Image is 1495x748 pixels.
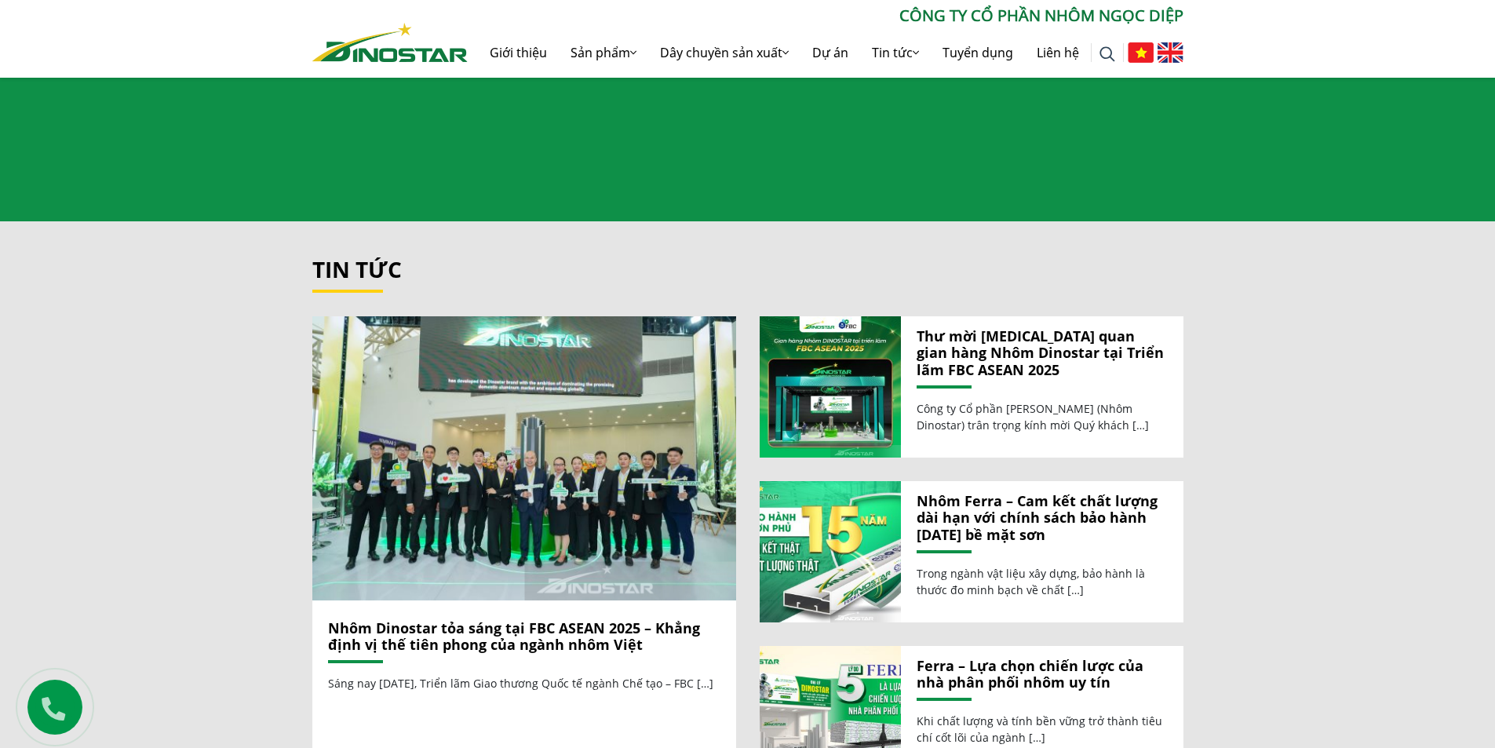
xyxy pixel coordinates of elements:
a: Nhôm Dinostar tỏa sáng tại FBC ASEAN 2025 – Khẳng định vị thế tiên phong của ngành nhôm Việt [328,618,700,655]
a: Nhôm Dinostar tỏa sáng tại FBC ASEAN 2025 – Khẳng định vị thế tiên phong của ngành nhôm Việt [312,316,736,600]
a: Dây chuyền sản xuất [648,27,800,78]
a: Thư mời tham quan gian hàng Nhôm Dinostar tại Triển lãm FBC ASEAN 2025 [760,316,901,458]
p: Trong ngành vật liệu xây dựng, bảo hành là thước đo minh bạch về chất […] [917,565,1168,598]
a: Dự án [800,27,860,78]
img: Nhôm Ferra – Cam kết chất lượng dài hạn với chính sách bảo hành 15 năm bề mặt sơn [759,481,900,622]
a: Nhôm Dinostar [312,20,468,61]
a: Thư mời [MEDICAL_DATA] quan gian hàng Nhôm Dinostar tại Triển lãm FBC ASEAN 2025 [917,328,1168,379]
p: Sáng nay [DATE], Triển lãm Giao thương Quốc tế ngành Chế tạo – FBC […] [328,675,720,691]
img: Nhôm Dinostar [312,23,468,62]
img: English [1158,42,1183,63]
a: Nhôm Ferra – Cam kết chất lượng dài hạn với chính sách bảo hành [DATE] bề mặt sơn [917,493,1168,544]
img: search [1099,46,1115,62]
a: Tuyển dụng [931,27,1025,78]
img: Nhôm Dinostar tỏa sáng tại FBC ASEAN 2025 – Khẳng định vị thế tiên phong của ngành nhôm Việt [312,316,736,600]
p: Công ty Cổ phần [PERSON_NAME] (Nhôm Dinostar) trân trọng kính mời Quý khách […] [917,400,1168,433]
img: Tiếng Việt [1128,42,1154,63]
p: CÔNG TY CỔ PHẦN NHÔM NGỌC DIỆP [468,4,1183,27]
p: Khi chất lượng và tính bền vững trở thành tiêu chí cốt lõi của ngành […] [917,713,1168,746]
a: Giới thiệu [478,27,559,78]
a: Ferra – Lựa chọn chiến lược của nhà phân phối nhôm uy tín [917,658,1168,691]
a: Tin tức [860,27,931,78]
a: Tin tức [312,254,402,284]
img: Thư mời tham quan gian hàng Nhôm Dinostar tại Triển lãm FBC ASEAN 2025 [759,316,900,458]
a: Sản phẩm [559,27,648,78]
a: Liên hệ [1025,27,1091,78]
a: Nhôm Ferra – Cam kết chất lượng dài hạn với chính sách bảo hành 15 năm bề mặt sơn [760,481,901,622]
